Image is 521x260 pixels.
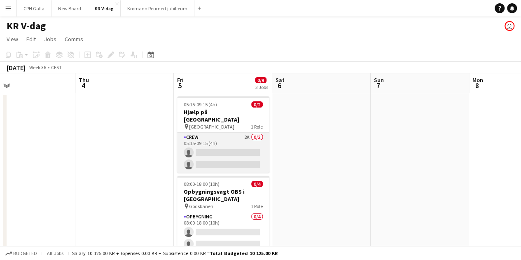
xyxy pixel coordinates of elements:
[41,34,60,45] a: Jobs
[177,108,269,123] h3: Hjælp på [GEOGRAPHIC_DATA]
[251,101,263,108] span: 0/2
[65,35,83,43] span: Comms
[177,133,269,173] app-card-role: Crew2A0/205:15-09:15 (4h)
[4,249,38,258] button: Budgeted
[374,76,384,84] span: Sun
[505,21,514,31] app-user-avatar: Carla Sørensen
[121,0,194,16] button: Kromann Reumert jubilæum
[373,81,384,90] span: 7
[274,81,285,90] span: 6
[472,76,483,84] span: Mon
[7,63,26,72] div: [DATE]
[27,64,48,70] span: Week 36
[255,77,266,83] span: 0/9
[276,76,285,84] span: Sat
[471,81,483,90] span: 8
[176,81,184,90] span: 5
[13,251,37,256] span: Budgeted
[51,0,88,16] button: New Board
[189,124,234,130] span: [GEOGRAPHIC_DATA]
[177,76,184,84] span: Fri
[251,124,263,130] span: 1 Role
[51,64,62,70] div: CEST
[189,203,213,209] span: Godsbanen
[45,250,65,256] span: All jobs
[177,96,269,173] app-job-card: 05:15-09:15 (4h)0/2Hjælp på [GEOGRAPHIC_DATA] [GEOGRAPHIC_DATA]1 RoleCrew2A0/205:15-09:15 (4h)
[251,181,263,187] span: 0/4
[72,250,278,256] div: Salary 10 125.00 KR + Expenses 0.00 KR + Subsistence 0.00 KR =
[17,0,51,16] button: CPH Galla
[7,20,46,32] h1: KR V-dag
[255,84,268,90] div: 3 Jobs
[251,203,263,209] span: 1 Role
[184,101,217,108] span: 05:15-09:15 (4h)
[26,35,36,43] span: Edit
[88,0,121,16] button: KR V-dag
[61,34,86,45] a: Comms
[184,181,220,187] span: 08:00-18:00 (10h)
[44,35,56,43] span: Jobs
[7,35,18,43] span: View
[79,76,89,84] span: Thu
[210,250,278,256] span: Total Budgeted 10 125.00 KR
[3,34,21,45] a: View
[77,81,89,90] span: 4
[177,188,269,203] h3: Opbygningsvagt OBS i [GEOGRAPHIC_DATA]
[23,34,39,45] a: Edit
